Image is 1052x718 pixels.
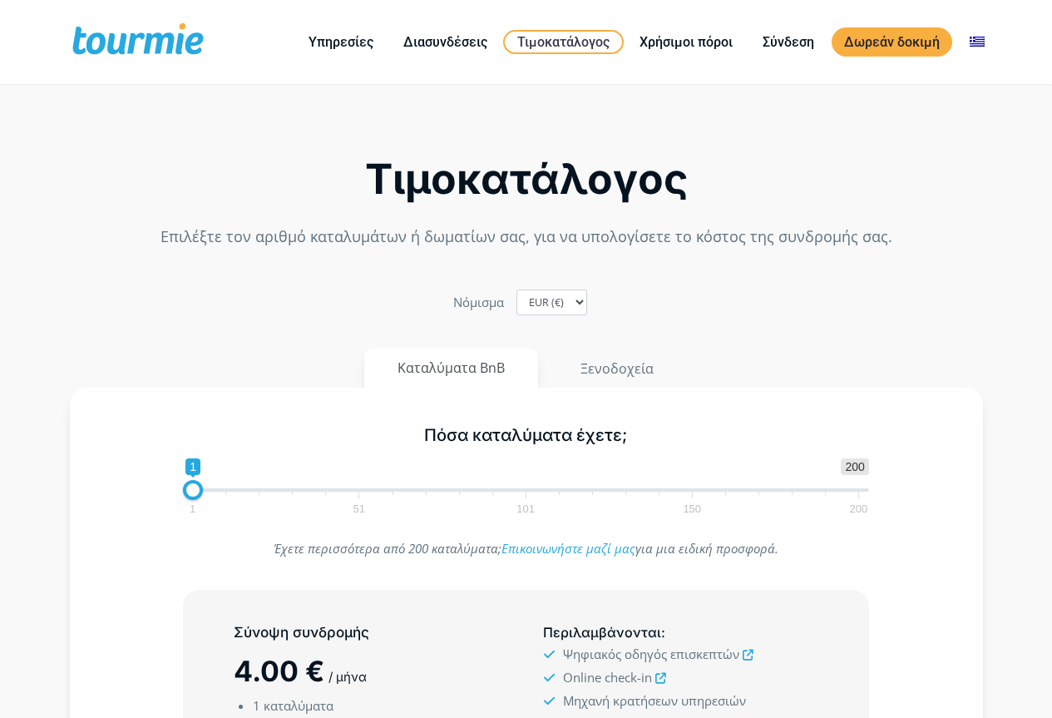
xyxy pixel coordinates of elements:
span: 101 [514,505,537,513]
p: Επιλέξτε τον αριθμό καταλυμάτων ή δωματίων σας, για να υπολογίσετε το κόστος της συνδρομής σας. [70,225,983,248]
a: Τιμοκατάλογος [503,30,624,54]
span: Περιλαμβάνονται [543,624,661,641]
span: Ψηφιακός οδηγός επισκεπτών [563,646,739,662]
span: 1 [185,458,200,475]
a: Υπηρεσίες [296,32,386,52]
span: 1 [187,505,198,513]
a: Χρήσιμοι πόροι [627,32,745,52]
h2: Τιμοκατάλογος [70,160,983,199]
a: Δωρεάν δοκιμή [832,27,952,57]
span: Μηχανή κρατήσεων υπηρεσιών [563,692,746,709]
h5: Πόσα καταλύματα έχετε; [183,425,869,446]
span: 150 [680,505,704,513]
span: Online check-in [563,669,652,686]
span: / μήνα [328,669,367,685]
a: Αλλαγή σε [957,32,997,52]
span: 4.00 € [234,654,324,688]
button: Καταλύματα BnB [364,349,538,388]
span: καταλύματα [264,697,333,714]
button: Ξενοδοχεία [546,349,688,389]
a: Επικοινωνήστε μαζί μας [501,540,635,557]
h5: : [543,622,817,643]
span: 200 [841,458,868,475]
span: 51 [351,505,368,513]
span: 1 [253,697,260,714]
h5: Σύνοψη συνδρομής [234,622,508,643]
a: Σύνδεση [750,32,827,52]
span: 200 [847,505,871,513]
label: Nόμισμα [453,291,504,314]
p: Έχετε περισσότερα από 200 καταλύματα; για μια ειδική προσφορά. [183,537,869,560]
a: Διασυνδέσεις [391,32,500,52]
